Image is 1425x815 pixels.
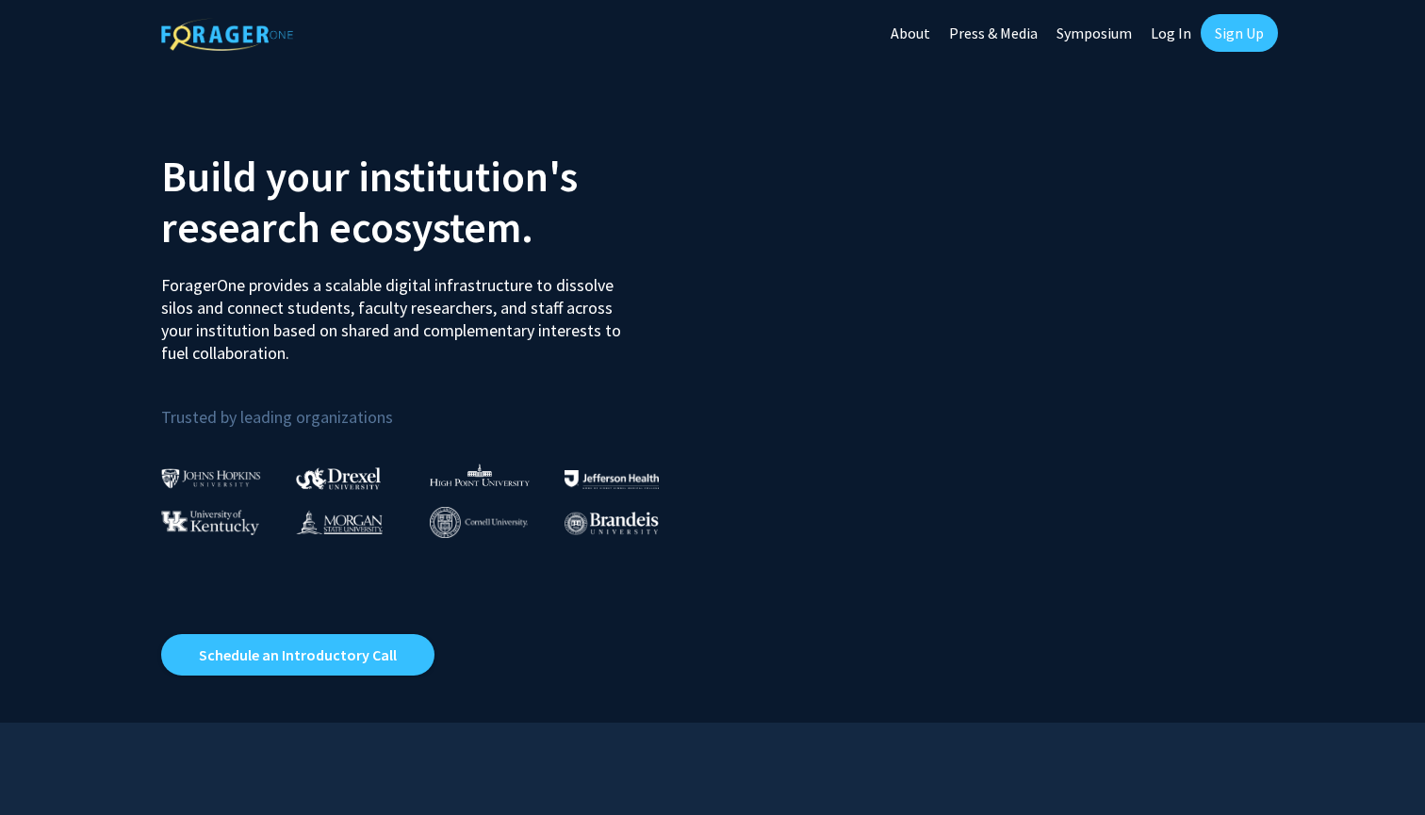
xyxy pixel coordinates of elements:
[161,510,259,535] img: University of Kentucky
[430,464,530,486] img: High Point University
[161,634,434,676] a: Opens in a new tab
[430,507,528,538] img: Cornell University
[161,260,634,365] p: ForagerOne provides a scalable digital infrastructure to dissolve silos and connect students, fac...
[1201,14,1278,52] a: Sign Up
[161,380,698,432] p: Trusted by leading organizations
[161,468,261,488] img: Johns Hopkins University
[565,470,659,488] img: Thomas Jefferson University
[565,512,659,535] img: Brandeis University
[161,18,293,51] img: ForagerOne Logo
[296,467,381,489] img: Drexel University
[296,510,383,534] img: Morgan State University
[161,151,698,253] h2: Build your institution's research ecosystem.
